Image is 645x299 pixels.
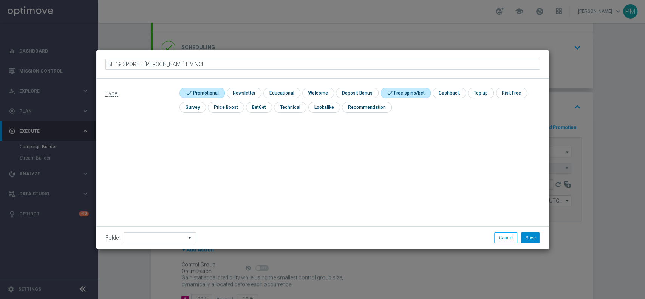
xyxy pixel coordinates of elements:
span: Type: [105,90,118,97]
label: Folder [105,235,121,241]
button: Save [521,232,540,243]
i: arrow_drop_down [186,233,194,243]
input: New Action [105,59,540,70]
button: Cancel [494,232,517,243]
